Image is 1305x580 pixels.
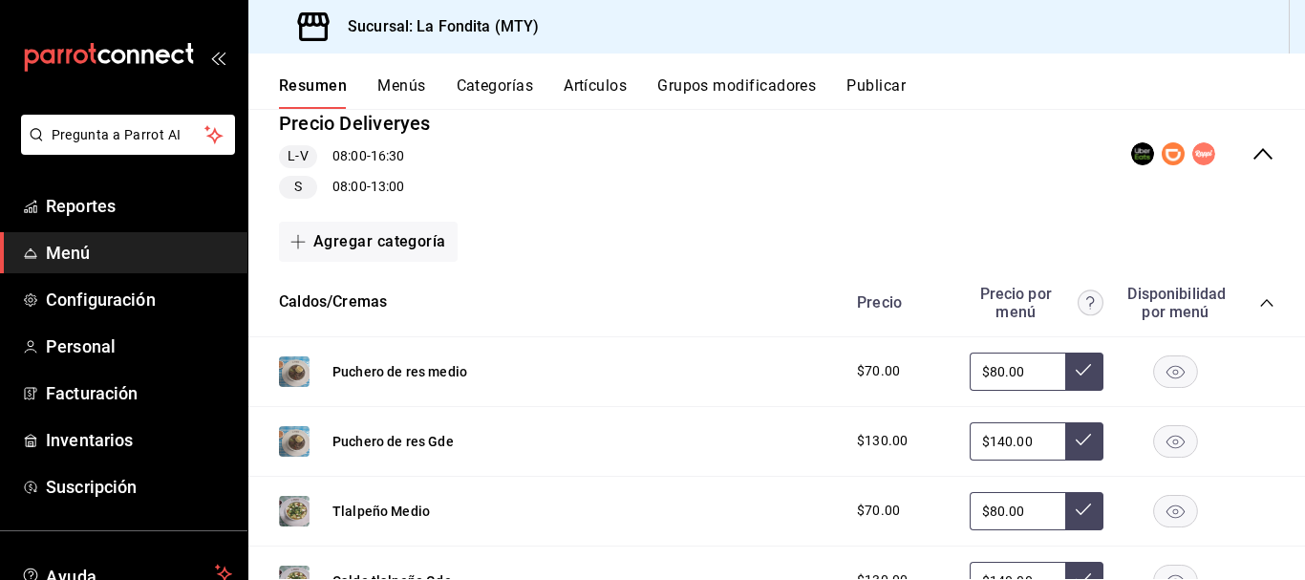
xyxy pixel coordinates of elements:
[1127,285,1223,321] div: Disponibilidad por menú
[857,361,900,381] span: $70.00
[970,492,1065,530] input: Sin ajuste
[970,285,1103,321] div: Precio por menú
[46,380,232,406] span: Facturación
[279,176,431,199] div: 08:00 - 13:00
[279,222,458,262] button: Agregar categoría
[857,431,908,451] span: $130.00
[657,76,816,109] button: Grupos modificadores
[46,427,232,453] span: Inventarios
[1259,295,1274,311] button: collapse-category-row
[457,76,534,109] button: Categorías
[210,50,225,65] button: open_drawer_menu
[332,362,467,381] button: Puchero de res medio
[280,146,315,166] span: L-V
[279,356,310,387] img: Preview
[46,287,232,312] span: Configuración
[279,426,310,457] img: Preview
[46,474,232,500] span: Suscripción
[21,115,235,155] button: Pregunta a Parrot AI
[377,76,425,109] button: Menús
[13,139,235,159] a: Pregunta a Parrot AI
[970,422,1065,461] input: Sin ajuste
[279,145,431,168] div: 08:00 - 16:30
[857,501,900,521] span: $70.00
[970,353,1065,391] input: Sin ajuste
[332,502,430,521] button: Tlalpeño Medio
[846,76,906,109] button: Publicar
[248,95,1305,214] div: collapse-menu-row
[46,193,232,219] span: Reportes
[287,177,310,197] span: S
[46,240,232,266] span: Menú
[279,291,387,313] button: Caldos/Cremas
[46,333,232,359] span: Personal
[279,110,431,138] button: Precio Deliveryes
[838,293,960,311] div: Precio
[52,125,205,145] span: Pregunta a Parrot AI
[332,432,454,451] button: Puchero de res Gde
[332,15,539,38] h3: Sucursal: La Fondita (MTY)
[279,76,347,109] button: Resumen
[279,496,310,526] img: Preview
[279,76,1305,109] div: navigation tabs
[564,76,627,109] button: Artículos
